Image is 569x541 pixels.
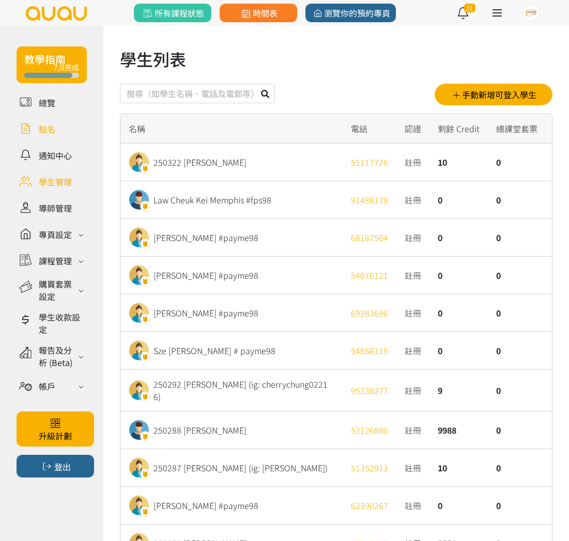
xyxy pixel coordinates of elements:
div: 250322 [PERSON_NAME] [153,156,247,168]
div: 電話 [343,114,396,144]
div: 250288 [PERSON_NAME] [153,424,247,436]
a: 時間表 [220,4,297,22]
a: 52126880 [351,424,388,436]
div: [PERSON_NAME] #payme98 [153,499,258,512]
div: [PERSON_NAME] #payme98 [153,307,258,319]
span: 註冊 [405,344,421,357]
h1: 學生列表 [120,46,552,71]
a: 升級計劃 [17,411,94,447]
div: 購買套票設定 [39,278,75,303]
div: [PERSON_NAME] #payme98 [153,269,258,281]
span: 註冊 [405,307,421,319]
div: Sze [PERSON_NAME] # payme98 [153,344,275,357]
span: 註冊 [405,269,421,281]
div: 0 [488,487,546,524]
div: 9988 [429,411,488,449]
div: 0 [488,449,546,487]
div: 總課堂套票 [488,114,546,144]
div: 0 [488,411,546,449]
div: 名稱 [120,114,343,144]
button: 登出 [17,455,94,478]
a: 95336377 [351,384,388,396]
img: badge.png [140,352,150,362]
span: 註冊 [405,384,421,396]
div: 0 [488,294,546,332]
div: 10 [429,144,488,181]
span: 時間表 [239,7,277,19]
div: 剩餘 Credit [429,114,488,144]
span: 註冊 [405,156,421,168]
div: Law Cheuk Kei Memphis #fps98 [153,194,271,206]
div: 0 [429,332,488,370]
div: 10 [429,449,488,487]
button: 手動新增可登入學生 [435,84,552,105]
a: 91488178 [351,194,388,206]
div: 0 [488,144,546,181]
input: 搜尋（如學生名稱、電話及電郵等） [120,84,275,103]
img: badge.png [140,276,150,287]
div: 專頁設定 [39,228,72,241]
img: badge.png [140,431,150,441]
div: 0 [488,332,546,370]
div: 0 [488,219,546,257]
a: 54076121 [351,269,388,281]
div: 報告及分析 (Beta) [39,344,75,369]
a: 69283696 [351,307,388,319]
a: 62390267 [351,499,388,512]
span: 註冊 [405,231,421,244]
img: badge.png [140,163,150,173]
span: 註冊 [405,462,421,474]
a: 所有課程狀態 [134,4,211,22]
span: 註冊 [405,194,421,206]
span: 所有課程狀態 [141,7,204,19]
div: 0 [429,257,488,294]
img: logo.svg [25,6,88,21]
div: 250292 [PERSON_NAME] (ig: cherrychung02216) [153,378,334,403]
img: badge.png [140,469,150,479]
a: 54656115 [351,344,388,357]
div: [PERSON_NAME] #payme98 [153,231,258,244]
div: 0 [488,257,546,294]
div: 250287 [PERSON_NAME] (ig: [PERSON_NAME]) [153,462,328,474]
img: badge.png [140,238,150,249]
div: 0 [429,487,488,524]
div: 0 [429,181,488,219]
img: badge.png [140,391,150,402]
a: 瀏覽你的預約專頁 [305,4,396,22]
div: 0 [429,219,488,257]
div: 0 [429,294,488,332]
img: badge.png [140,201,150,211]
div: 0 [488,370,546,411]
div: 課程管理 [39,254,72,267]
img: badge.png [140,506,150,517]
span: 註冊 [405,424,421,436]
a: 51117726 [351,156,388,168]
div: 0 [488,181,546,219]
div: 9 [429,370,488,411]
a: 51352913 [351,462,388,474]
span: 瀏覽你的預約專頁 [311,7,390,19]
div: 認證 [396,114,429,144]
span: 31 [464,4,475,12]
span: 註冊 [405,499,421,512]
div: 帳戶 [39,380,55,392]
a: 68187564 [351,231,388,244]
img: badge.png [140,314,150,324]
